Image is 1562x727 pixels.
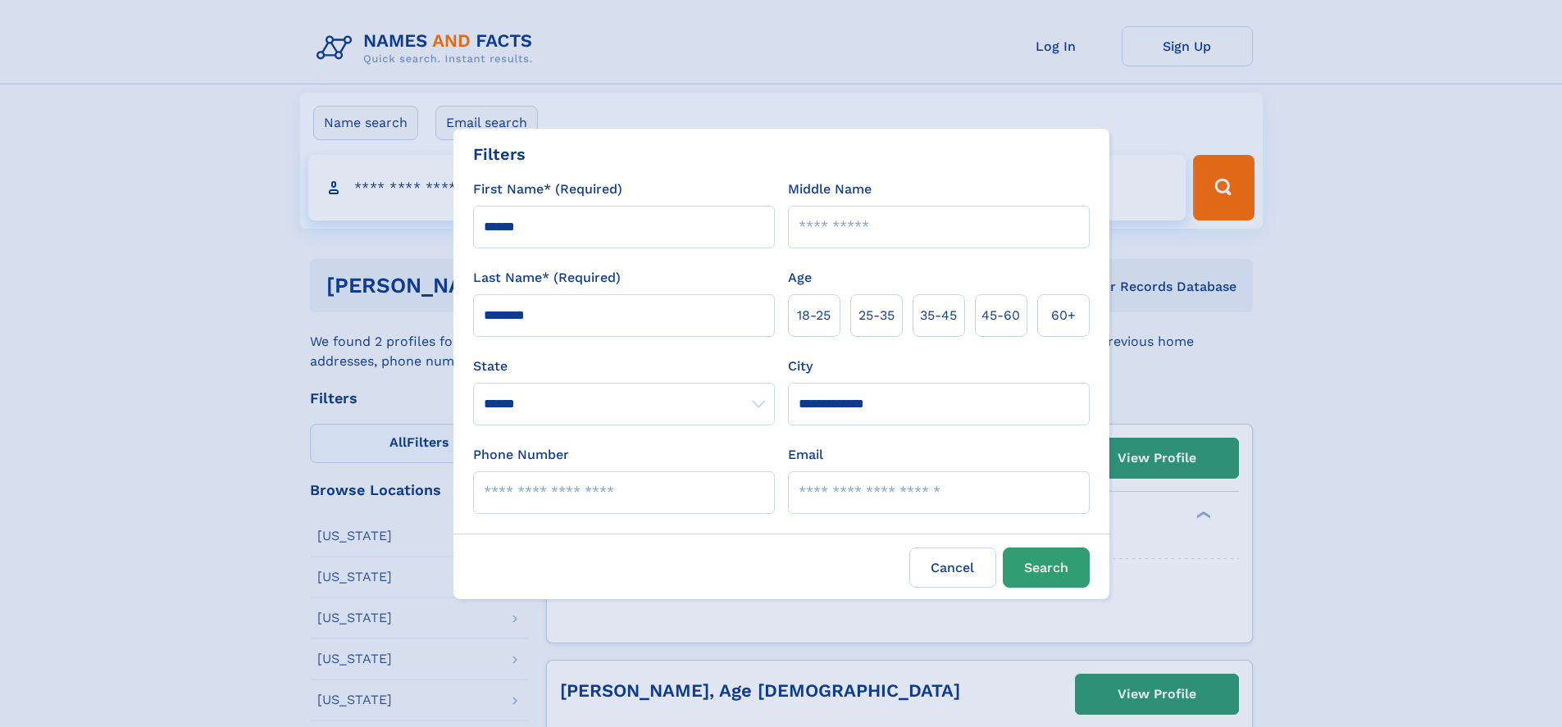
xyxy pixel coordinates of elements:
span: 45‑60 [981,306,1020,325]
label: Phone Number [473,445,569,465]
span: 35‑45 [920,306,957,325]
span: 60+ [1051,306,1076,325]
span: 18‑25 [797,306,831,325]
label: State [473,357,775,376]
label: Cancel [909,548,996,588]
button: Search [1003,548,1090,588]
label: Middle Name [788,179,872,199]
label: First Name* (Required) [473,179,622,199]
label: Last Name* (Required) [473,268,621,288]
label: Age [788,268,812,288]
span: 25‑35 [858,306,895,325]
label: Email [788,445,823,465]
label: City [788,357,813,376]
div: Filters [473,142,526,166]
